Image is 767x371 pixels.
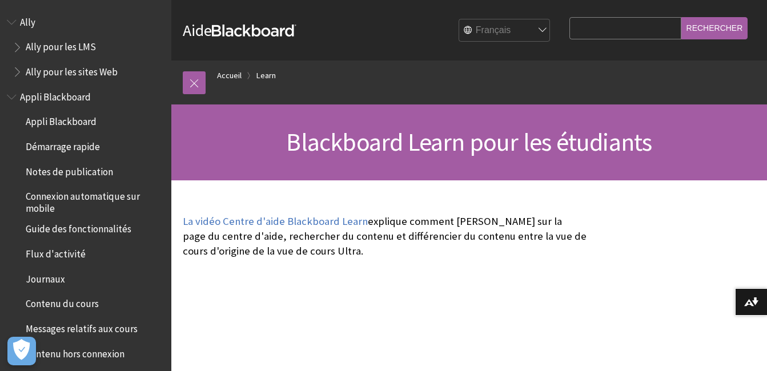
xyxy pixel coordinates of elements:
button: Ouvrir le centre de préférences [7,337,36,365]
p: explique comment [PERSON_NAME] sur la page du centre d'aide, rechercher du contenu et différencie... [183,214,587,259]
span: Démarrage rapide [26,137,100,152]
select: Site Language Selector [459,19,551,42]
span: Guide des fonctionnalités [26,220,131,235]
span: Connexion automatique sur mobile [26,187,163,214]
span: Blackboard Learn pour les étudiants [286,126,652,158]
input: Rechercher [681,17,748,39]
a: Learn [256,68,276,83]
span: Contenu hors connexion [26,344,125,360]
span: Contenu du cours [26,295,99,310]
span: Appli Blackboard [26,112,97,128]
span: Journaux [26,269,65,285]
span: Ally [20,13,35,28]
nav: Book outline for Anthology Ally Help [7,13,164,82]
span: Ally pour les LMS [26,38,96,53]
strong: Blackboard [212,25,296,37]
span: Notes de publication [26,162,113,178]
span: Messages relatifs aux cours [26,319,138,334]
span: Ally pour les sites Web [26,62,118,78]
a: Accueil [217,68,242,83]
span: Appli Blackboard [20,87,91,103]
span: Flux d'activité [26,244,86,260]
a: AideBlackboard [183,20,296,41]
a: La vidéo Centre d'aide Blackboard Learn [183,215,368,228]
